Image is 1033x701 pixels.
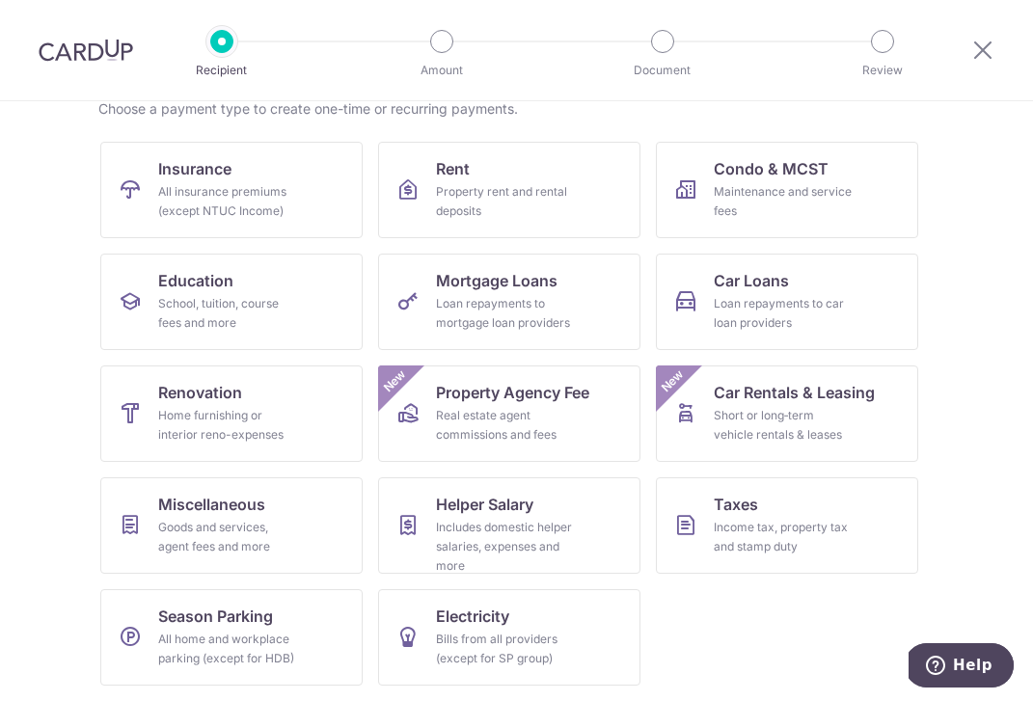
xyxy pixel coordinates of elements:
[378,589,640,686] a: ElectricityBills from all providers (except for SP group)
[158,518,297,556] div: Goods and services, agent fees and more
[378,254,640,350] a: Mortgage LoansLoan repayments to mortgage loan providers
[436,294,575,333] div: Loan repayments to mortgage loan providers
[714,518,853,556] div: Income tax, property tax and stamp duty
[909,643,1014,691] iframe: Opens a widget where you can find more information
[714,182,853,221] div: Maintenance and service fees
[436,493,533,516] span: Helper Salary
[436,605,509,628] span: Electricity
[656,142,918,238] a: Condo & MCSTMaintenance and service fees
[98,99,936,119] div: Choose a payment type to create one-time or recurring payments.
[378,142,640,238] a: RentProperty rent and rental deposits
[100,589,363,686] a: Season ParkingAll home and workplace parking (except for HDB)
[378,365,640,462] a: Property Agency FeeReal estate agent commissions and feesNew
[39,39,133,62] img: CardUp
[714,269,789,292] span: Car Loans
[158,157,231,180] span: Insurance
[158,605,273,628] span: Season Parking
[714,157,829,180] span: Condo & MCST
[656,365,688,397] span: New
[370,61,513,80] p: Amount
[100,365,363,462] a: RenovationHome furnishing or interior reno-expenses
[714,493,758,516] span: Taxes
[591,61,734,80] p: Document
[100,477,363,574] a: MiscellaneousGoods and services, agent fees and more
[436,157,470,180] span: Rent
[656,365,918,462] a: Car Rentals & LeasingShort or long‑term vehicle rentals & leasesNew
[378,365,410,397] span: New
[436,381,589,404] span: Property Agency Fee
[436,406,575,445] div: Real estate agent commissions and fees
[714,406,853,445] div: Short or long‑term vehicle rentals & leases
[158,406,297,445] div: Home furnishing or interior reno-expenses
[714,381,875,404] span: Car Rentals & Leasing
[158,294,297,333] div: School, tuition, course fees and more
[436,630,575,668] div: Bills from all providers (except for SP group)
[44,13,84,31] span: Help
[100,254,363,350] a: EducationSchool, tuition, course fees and more
[158,269,233,292] span: Education
[158,381,242,404] span: Renovation
[158,182,297,221] div: All insurance premiums (except NTUC Income)
[378,477,640,574] a: Helper SalaryIncludes domestic helper salaries, expenses and more
[150,61,293,80] p: Recipient
[436,518,575,576] div: Includes domestic helper salaries, expenses and more
[158,493,265,516] span: Miscellaneous
[436,269,557,292] span: Mortgage Loans
[811,61,954,80] p: Review
[656,477,918,574] a: TaxesIncome tax, property tax and stamp duty
[714,294,853,333] div: Loan repayments to car loan providers
[158,630,297,668] div: All home and workplace parking (except for HDB)
[656,254,918,350] a: Car LoansLoan repayments to car loan providers
[100,142,363,238] a: InsuranceAll insurance premiums (except NTUC Income)
[436,182,575,221] div: Property rent and rental deposits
